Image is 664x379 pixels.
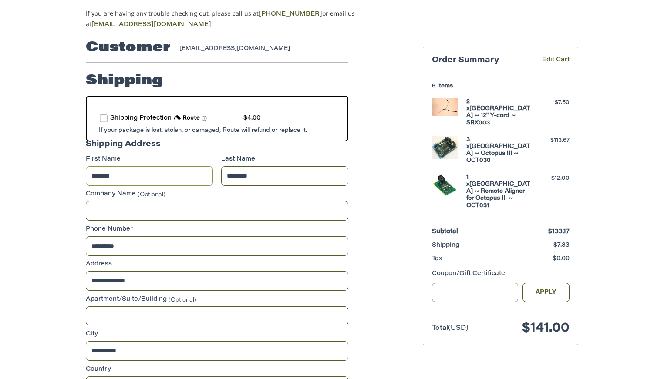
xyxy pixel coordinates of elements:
[86,260,348,269] label: Address
[522,283,570,302] button: Apply
[432,229,458,235] span: Subtotal
[86,39,171,57] h2: Customer
[466,98,533,127] h4: 2 x [GEOGRAPHIC_DATA] ~ 12" Y-cord ~ SRX003
[86,190,348,199] label: Company Name
[548,229,570,235] span: $133.17
[432,269,570,278] div: Coupon/Gift Certificate
[179,44,340,53] div: [EMAIL_ADDRESS][DOMAIN_NAME]
[169,297,196,302] small: (Optional)
[86,330,348,339] label: City
[432,56,529,66] h3: Order Summary
[522,322,570,335] span: $141.00
[110,115,172,121] span: Shipping Protection
[86,295,348,304] label: Apartment/Suite/Building
[259,11,322,17] a: [PHONE_NUMBER]
[432,242,459,248] span: Shipping
[86,9,382,30] p: If you are having any trouble checking out, please call us at or email us at
[535,136,570,145] div: $113.67
[100,110,334,127] div: route shipping protection selector element
[535,98,570,107] div: $7.50
[466,174,533,209] h4: 1 x [GEOGRAPHIC_DATA] ~ Remote Aligner for Octopus III ~ OCT031
[243,114,260,123] div: $4.00
[432,256,442,262] span: Tax
[466,136,533,164] h4: 3 x [GEOGRAPHIC_DATA] ~ Octopus III ~ OCT030
[86,365,348,374] label: Country
[432,83,570,90] h3: 6 Items
[86,155,213,164] label: First Name
[86,139,161,155] legend: Shipping Address
[553,242,570,248] span: $7.83
[553,256,570,262] span: $0.00
[432,325,469,332] span: Total (USD)
[99,127,307,133] span: If your package is lost, stolen, or damaged, Route will refund or replace it.
[86,72,163,90] h2: Shipping
[91,22,211,28] a: [EMAIL_ADDRESS][DOMAIN_NAME]
[221,155,348,164] label: Last Name
[138,192,165,198] small: (Optional)
[202,116,207,121] span: Learn more
[529,56,570,66] a: Edit Cart
[432,283,519,302] input: Gift Certificate or Coupon Code
[86,225,348,234] label: Phone Number
[535,174,570,183] div: $12.00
